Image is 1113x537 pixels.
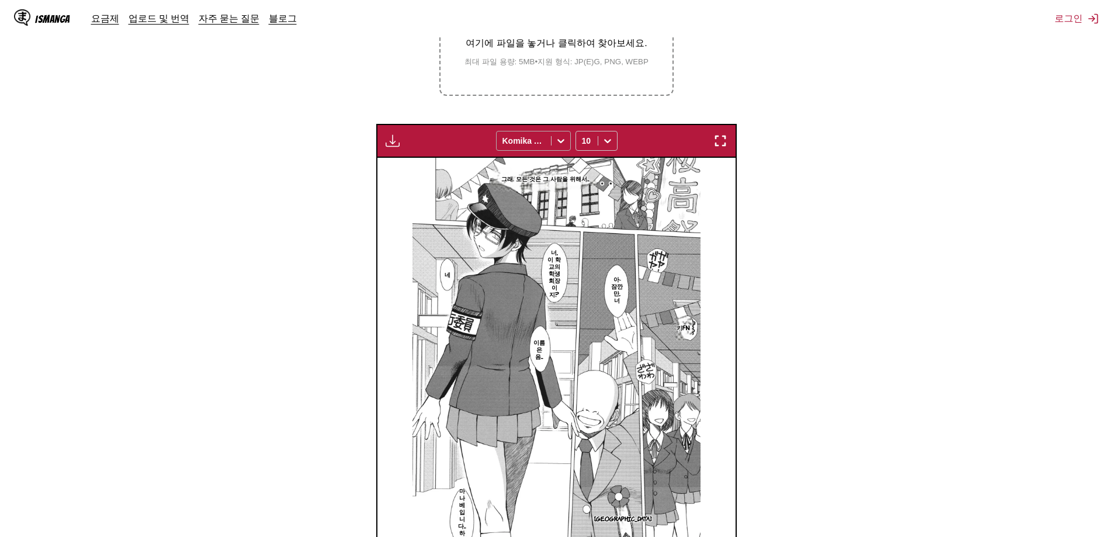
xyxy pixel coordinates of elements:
div: IsManga [35,13,70,25]
p: 그래. 모든 것은 그 사람을 위해서... [499,172,592,184]
p: 네 [442,268,453,280]
p: 키fn [674,321,692,333]
img: IsManga Logo [14,9,30,26]
a: IsManga LogoIsManga [14,9,91,28]
a: 업로드 및 번역 [129,12,189,24]
p: 이름은 음... [530,336,550,362]
img: Sign out [1087,13,1099,25]
a: 요금제 [91,12,119,24]
small: 최대 파일 용량: 5MB • 지원 형식: JP(E)G, PNG, WEBP [455,57,658,67]
img: Enter fullscreen [713,134,727,148]
p: 아- 잠깐만, 너 [608,273,626,306]
p: 너, 이 학교의 학생회장이지? [545,246,564,300]
button: 로그인 [1055,12,1099,25]
p: 여기에 파일을 놓거나 클릭하여 찾아보세요. [455,37,658,50]
img: Download translated images [386,134,400,148]
p: [GEOGRAPHIC_DATA] [592,512,654,524]
a: 자주 묻는 질문 [199,12,259,24]
a: 블로그 [269,12,297,24]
